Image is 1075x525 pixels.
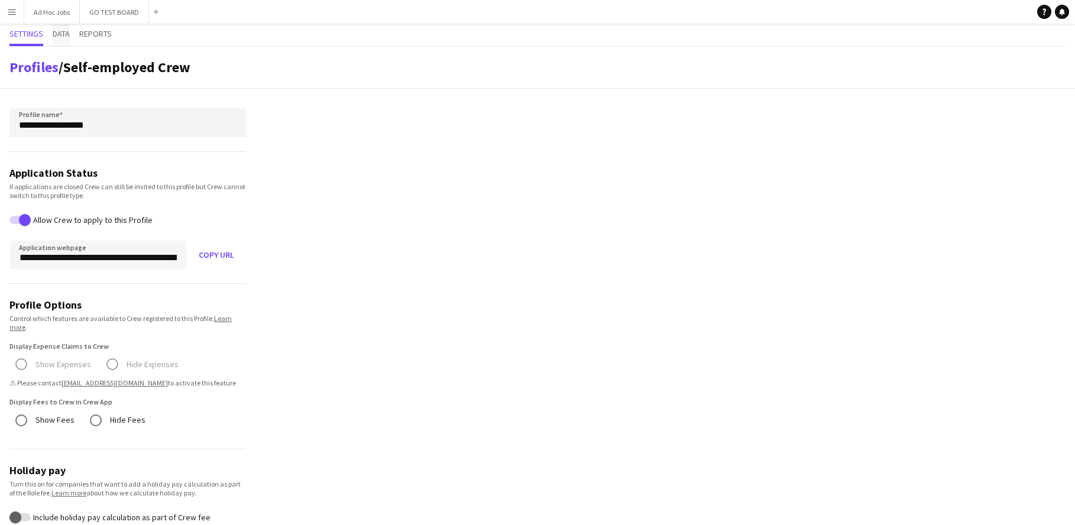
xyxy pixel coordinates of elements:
[9,378,246,387] span: ⚠ Please contact to activate this feature
[61,378,168,387] a: [EMAIL_ADDRESS][DOMAIN_NAME]
[53,30,70,38] span: Data
[51,488,86,497] a: Learn more
[187,241,246,269] button: Copy URL
[9,59,190,76] h1: /
[9,464,246,477] h3: Holiday pay
[9,341,246,352] label: Display Expense Claims to Crew
[9,314,246,332] div: Control which features are available to Crew registered to this Profile. .
[24,1,80,24] button: Ad Hoc Jobs
[63,58,190,76] span: Self-employed Crew
[9,397,246,407] label: Display Fees to Crew in Crew App
[9,58,59,76] a: Profiles
[9,479,246,497] div: Turn this on for companies that want to add a holiday pay calculation as part of the Role fee. ab...
[9,314,232,332] a: Learn more
[9,30,43,38] span: Settings
[79,30,112,38] span: Reports
[9,166,246,180] h3: Application Status
[9,182,246,200] div: If applications are closed Crew can still be invited to this profile but Crew cannot switch to th...
[31,512,211,521] label: Include holiday pay calculation as part of Crew fee
[33,411,75,429] label: Show Fees
[108,411,145,429] label: Hide Fees
[31,215,153,225] label: Allow Crew to apply to this Profile
[9,298,246,312] h3: Profile Options
[80,1,149,24] button: GO TEST BOARD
